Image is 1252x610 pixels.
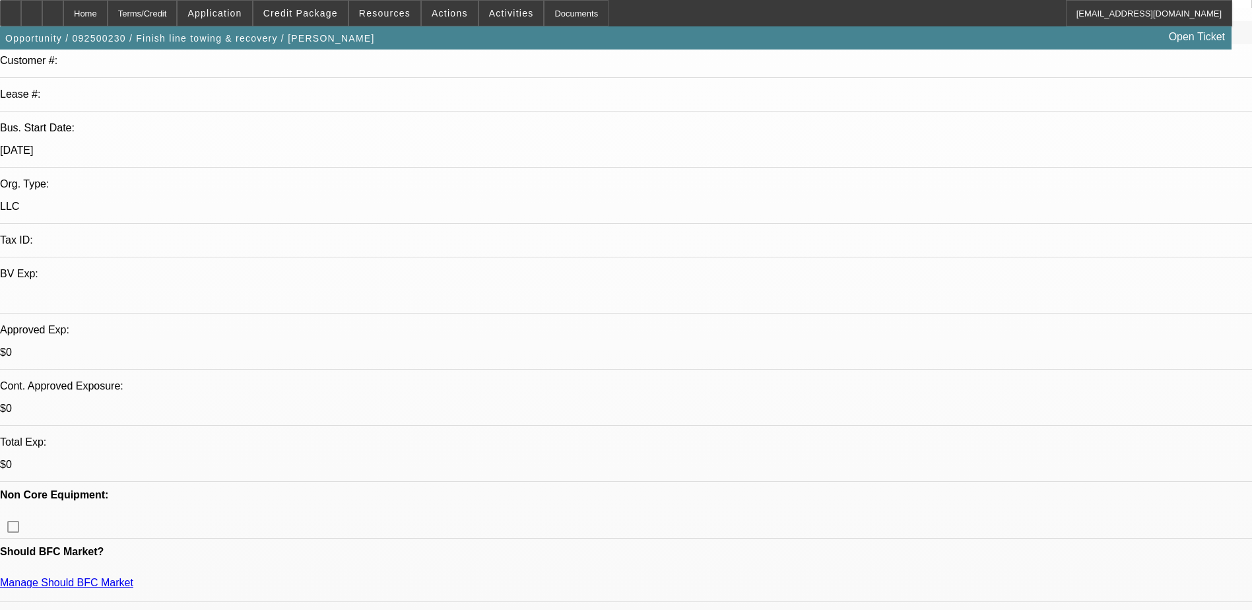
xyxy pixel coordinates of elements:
span: Actions [432,8,468,18]
span: Activities [489,8,534,18]
span: Application [187,8,242,18]
span: Credit Package [263,8,338,18]
button: Credit Package [253,1,348,26]
button: Actions [422,1,478,26]
span: Resources [359,8,411,18]
button: Application [178,1,251,26]
span: Opportunity / 092500230 / Finish line towing & recovery / [PERSON_NAME] [5,33,375,44]
a: Open Ticket [1164,26,1230,48]
button: Resources [349,1,420,26]
button: Activities [479,1,544,26]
